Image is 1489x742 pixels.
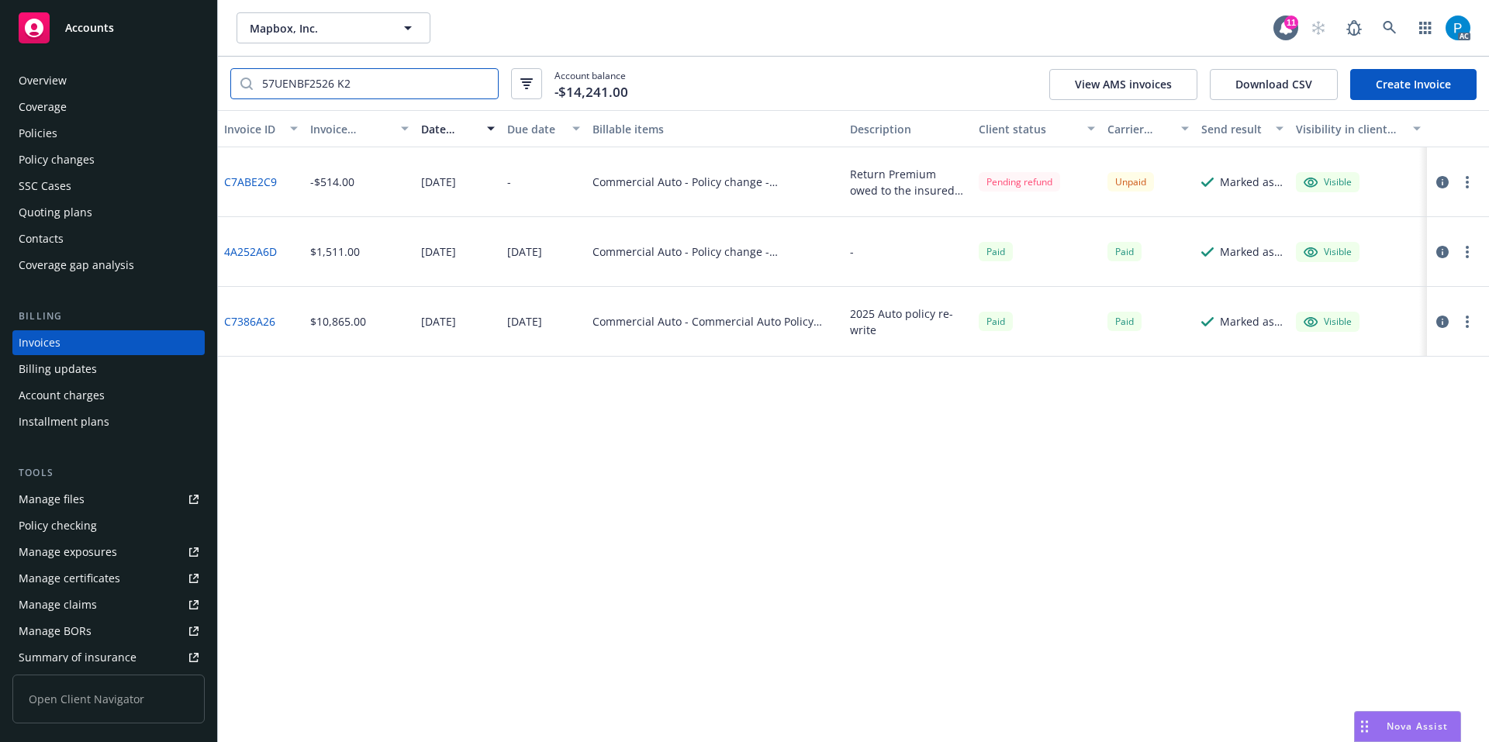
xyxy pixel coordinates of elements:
[12,513,205,538] a: Policy checking
[19,566,120,591] div: Manage certificates
[224,174,277,190] a: C7ABE2C9
[1107,121,1173,137] div: Carrier status
[1195,110,1290,147] button: Send result
[844,110,973,147] button: Description
[12,200,205,225] a: Quoting plans
[12,465,205,481] div: Tools
[507,243,542,260] div: [DATE]
[1374,12,1405,43] a: Search
[1107,242,1142,261] div: Paid
[850,305,966,338] div: 2025 Auto policy re-write
[253,69,498,98] input: Filter by keyword...
[310,121,392,137] div: Invoice amount
[1107,312,1142,331] div: Paid
[12,487,205,512] a: Manage files
[1210,69,1338,100] button: Download CSV
[12,540,205,564] a: Manage exposures
[250,20,384,36] span: Mapbox, Inc.
[12,174,205,198] a: SSC Cases
[507,121,564,137] div: Due date
[979,121,1078,137] div: Client status
[19,513,97,538] div: Policy checking
[1304,175,1352,189] div: Visible
[592,313,838,330] div: Commercial Auto - Commercial Auto Policy [GEOGRAPHIC_DATA] 2024 - 57UENBF2526 [GEOGRAPHIC_DATA]
[501,110,587,147] button: Due date
[224,243,277,260] a: 4A252A6D
[310,243,360,260] div: $1,511.00
[19,253,134,278] div: Coverage gap analysis
[12,330,205,355] a: Invoices
[1446,16,1470,40] img: photo
[979,242,1013,261] div: Paid
[12,6,205,50] a: Accounts
[1049,69,1197,100] button: View AMS invoices
[12,253,205,278] a: Coverage gap analysis
[421,313,456,330] div: [DATE]
[1410,12,1441,43] a: Switch app
[12,95,205,119] a: Coverage
[224,313,275,330] a: C7386A26
[1354,711,1461,742] button: Nova Assist
[12,619,205,644] a: Manage BORs
[12,147,205,172] a: Policy changes
[1290,110,1427,147] button: Visibility in client dash
[19,592,97,617] div: Manage claims
[592,174,838,190] div: Commercial Auto - Policy change - 57UENBF2526 K2
[507,174,511,190] div: -
[19,226,64,251] div: Contacts
[1303,12,1334,43] a: Start snowing
[19,357,97,381] div: Billing updates
[850,166,966,198] div: Return Premium owed to the insured for endorsement removing Vehicle #3: 2022 Chevy Bolt.
[592,121,838,137] div: Billable items
[850,243,854,260] div: -
[12,357,205,381] a: Billing updates
[421,243,456,260] div: [DATE]
[12,592,205,617] a: Manage claims
[1355,712,1374,741] div: Drag to move
[12,409,205,434] a: Installment plans
[19,383,105,408] div: Account charges
[1304,245,1352,259] div: Visible
[12,68,205,93] a: Overview
[1339,12,1370,43] a: Report a Bug
[218,110,304,147] button: Invoice ID
[19,645,136,670] div: Summary of insurance
[12,383,205,408] a: Account charges
[1350,69,1477,100] a: Create Invoice
[237,12,430,43] button: Mapbox, Inc.
[415,110,501,147] button: Date issued
[1107,172,1154,192] div: Unpaid
[12,309,205,324] div: Billing
[507,313,542,330] div: [DATE]
[12,226,205,251] a: Contacts
[1387,720,1448,733] span: Nova Assist
[554,69,628,98] span: Account balance
[19,540,117,564] div: Manage exposures
[19,121,57,146] div: Policies
[1220,313,1283,330] div: Marked as sent
[65,22,114,34] span: Accounts
[304,110,416,147] button: Invoice amount
[850,121,966,137] div: Description
[12,121,205,146] a: Policies
[19,95,67,119] div: Coverage
[1220,243,1283,260] div: Marked as sent
[310,174,354,190] div: -$514.00
[1201,121,1266,137] div: Send result
[1220,174,1283,190] div: Marked as sent
[12,645,205,670] a: Summary of insurance
[586,110,844,147] button: Billable items
[1284,16,1298,29] div: 11
[19,409,109,434] div: Installment plans
[12,675,205,723] span: Open Client Navigator
[19,68,67,93] div: Overview
[979,312,1013,331] div: Paid
[554,82,628,102] span: -$14,241.00
[592,243,838,260] div: Commercial Auto - Policy change - 57UENBF2526 K2
[1296,121,1404,137] div: Visibility in client dash
[1304,315,1352,329] div: Visible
